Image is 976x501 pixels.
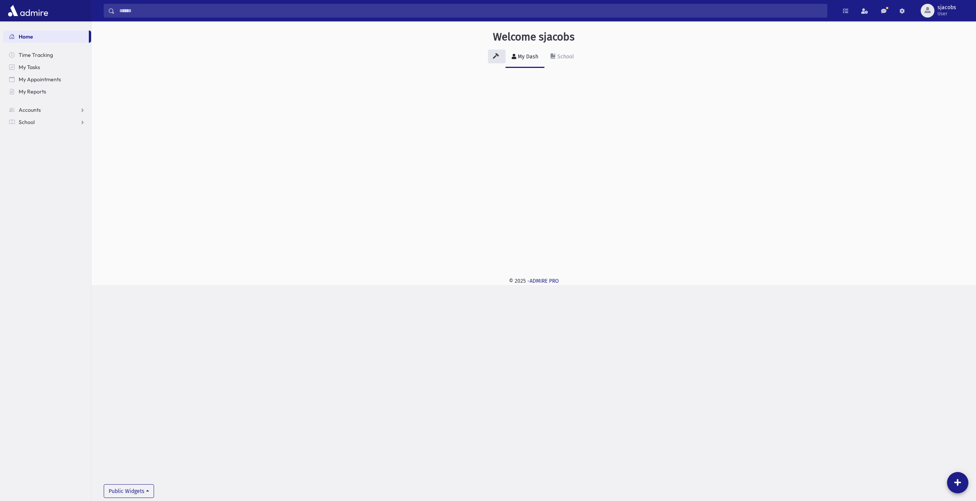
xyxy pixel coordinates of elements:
[530,278,559,284] a: ADMIRE PRO
[19,119,35,126] span: School
[3,73,91,85] a: My Appointments
[493,31,575,43] h3: Welcome sjacobs
[937,5,956,11] span: sjacobs
[506,47,544,68] a: My Dash
[6,3,50,18] img: AdmirePro
[3,116,91,128] a: School
[19,33,33,40] span: Home
[3,61,91,73] a: My Tasks
[3,85,91,98] a: My Reports
[104,484,154,498] button: Public Widgets
[19,106,41,113] span: Accounts
[3,31,89,43] a: Home
[516,53,538,60] div: My Dash
[3,104,91,116] a: Accounts
[115,4,827,18] input: Search
[19,64,40,71] span: My Tasks
[104,277,964,285] div: © 2025 -
[937,11,956,17] span: User
[19,52,53,58] span: Time Tracking
[3,49,91,61] a: Time Tracking
[19,76,61,83] span: My Appointments
[19,88,46,95] span: My Reports
[556,53,574,60] div: School
[544,47,580,68] a: School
